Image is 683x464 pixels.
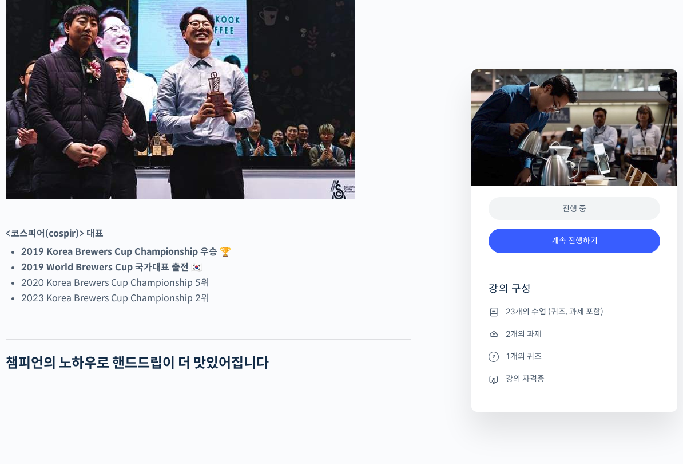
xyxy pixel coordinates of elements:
span: 홈 [36,380,43,390]
span: 대화 [105,381,118,390]
a: 홈 [3,363,76,392]
li: 1개의 퀴즈 [489,349,660,363]
li: 2개의 과제 [489,327,660,341]
strong: 2019 World Brewers Cup 국가대표 출전 🇰🇷 [21,261,202,273]
strong: 2019 Korea Brewers Cup Championship 우승 🏆 [21,246,231,258]
span: 설정 [177,380,190,390]
a: 계속 진행하기 [489,229,660,253]
strong: <코스피어(cospir)> 대표 [6,227,104,239]
li: 강의 자격증 [489,372,660,386]
strong: 챔피언의 노하우로 핸드드립이 더 맛있어집니다 [6,355,269,372]
li: 2020 Korea Brewers Cup Championship 5위 [21,275,411,290]
div: 진행 중 [489,197,660,221]
li: 23개의 수업 (퀴즈, 과제 포함) [489,305,660,318]
a: 대화 [76,363,148,392]
a: 설정 [148,363,220,392]
li: 2023 Korea Brewers Cup Championship 2위 [21,290,411,306]
h4: 강의 구성 [489,282,660,305]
